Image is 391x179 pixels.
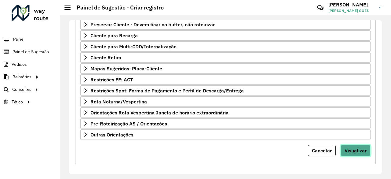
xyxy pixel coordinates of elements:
a: Pre-Roteirização AS / Orientações [80,118,371,129]
a: Mapas Sugeridos: Placa-Cliente [80,63,371,74]
span: [PERSON_NAME] GOES [328,8,374,13]
span: Restrições Spot: Forma de Pagamento e Perfil de Descarga/Entrega [90,88,244,93]
span: Cliente para Recarga [90,33,138,38]
a: Contato Rápido [314,1,327,14]
span: Outras Orientações [90,132,133,137]
span: Visualizar [345,147,367,154]
a: Restrições Spot: Forma de Pagamento e Perfil de Descarga/Entrega [80,85,371,96]
button: Visualizar [341,145,371,156]
span: Pedidos [12,61,27,68]
span: Consultas [12,86,31,93]
a: Cliente Retira [80,52,371,63]
span: Painel [13,36,24,43]
a: Restrições FF: ACT [80,74,371,85]
span: Restrições FF: ACT [90,77,133,82]
span: Preservar Cliente - Devem ficar no buffer, não roteirizar [90,22,215,27]
span: Painel de Sugestão [13,49,49,55]
button: Cancelar [308,145,336,156]
span: Cliente para Multi-CDD/Internalização [90,44,177,49]
span: Cancelar [312,147,332,154]
a: Cliente para Multi-CDD/Internalização [80,41,371,52]
span: Rota Noturna/Vespertina [90,99,147,104]
span: Mapas Sugeridos: Placa-Cliente [90,66,162,71]
span: Cliente Retira [90,55,121,60]
a: Preservar Cliente - Devem ficar no buffer, não roteirizar [80,19,371,30]
span: Orientações Rota Vespertina Janela de horário extraordinária [90,110,228,115]
h3: [PERSON_NAME] [328,2,374,8]
span: Relatórios [13,74,31,80]
a: Orientações Rota Vespertina Janela de horário extraordinária [80,107,371,118]
a: Outras Orientações [80,129,371,140]
a: Rota Noturna/Vespertina [80,96,371,107]
span: Pre-Roteirização AS / Orientações [90,121,167,126]
a: Cliente para Recarga [80,30,371,41]
span: Tático [12,99,23,105]
h2: Painel de Sugestão - Criar registro [71,4,164,11]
